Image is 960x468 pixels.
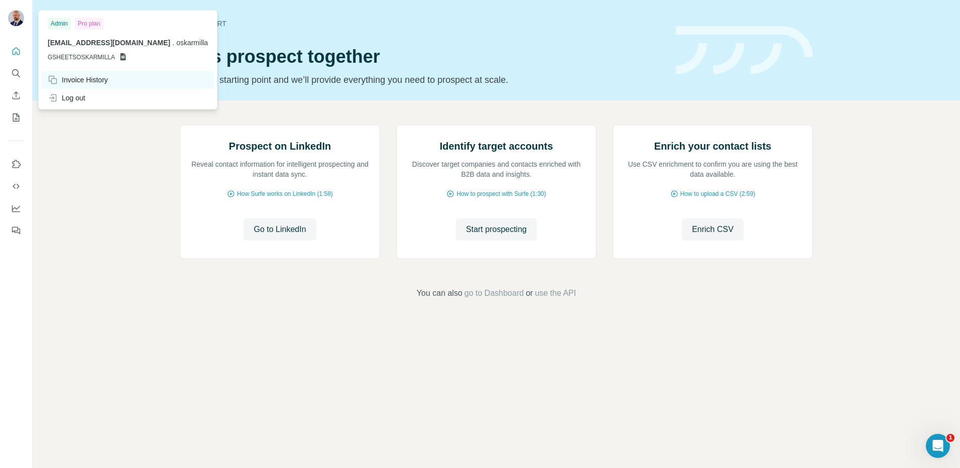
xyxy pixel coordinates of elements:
span: How to upload a CSV (2:59) [680,189,755,198]
span: You can also [417,287,462,299]
button: Feedback [8,221,24,240]
span: GSHEETSOSKARMILLA [48,53,115,62]
div: Admin [48,18,71,30]
span: How to prospect with Surfe (1:30) [456,189,546,198]
img: banner [676,26,813,75]
h2: Identify target accounts [440,139,553,153]
p: Use CSV enrichment to confirm you are using the best data available. [623,159,802,179]
div: Log out [48,93,85,103]
p: Pick your starting point and we’ll provide everything you need to prospect at scale. [180,73,664,87]
h2: Enrich your contact lists [654,139,771,153]
span: 1 [946,434,954,442]
h1: Let’s prospect together [180,47,664,67]
span: [EMAIL_ADDRESS][DOMAIN_NAME] [48,39,170,47]
span: oskarmilla [176,39,208,47]
button: Start prospecting [456,218,537,241]
p: Reveal contact information for intelligent prospecting and instant data sync. [190,159,370,179]
div: Invoice History [48,75,108,85]
div: Quick start [180,19,664,29]
span: or [526,287,533,299]
iframe: Intercom live chat [926,434,950,458]
button: Use Surfe API [8,177,24,195]
span: Start prospecting [466,223,527,236]
button: use the API [535,287,576,299]
span: How Surfe works on LinkedIn (1:58) [237,189,333,198]
div: Pro plan [75,18,103,30]
button: Quick start [8,42,24,60]
button: Use Surfe on LinkedIn [8,155,24,173]
span: . [172,39,174,47]
button: Enrich CSV [682,218,744,241]
h2: Prospect on LinkedIn [229,139,331,153]
button: My lists [8,108,24,127]
button: Search [8,64,24,82]
p: Discover target companies and contacts enriched with B2B data and insights. [407,159,586,179]
span: Go to LinkedIn [254,223,306,236]
button: go to Dashboard [464,287,524,299]
button: Go to LinkedIn [244,218,316,241]
button: Dashboard [8,199,24,217]
span: Enrich CSV [692,223,734,236]
button: Enrich CSV [8,86,24,104]
img: Avatar [8,10,24,26]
